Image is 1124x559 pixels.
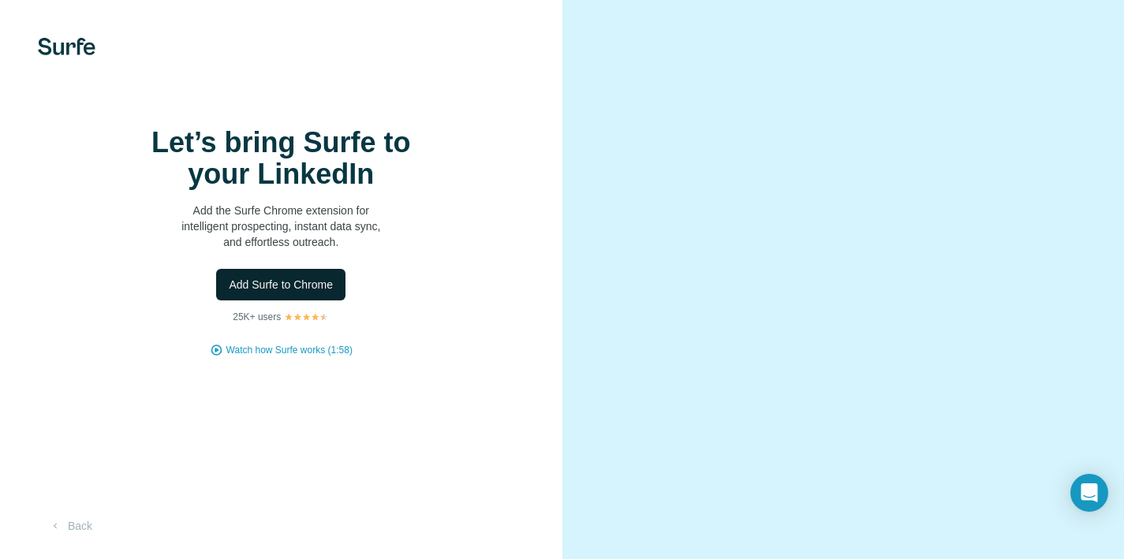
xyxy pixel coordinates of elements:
button: Watch how Surfe works (1:58) [226,343,353,357]
img: Surfe's logo [38,38,95,55]
p: 25K+ users [233,310,281,324]
span: Add Surfe to Chrome [229,277,333,293]
div: Open Intercom Messenger [1070,474,1108,512]
button: Add Surfe to Chrome [216,269,345,300]
button: Back [38,512,103,540]
p: Add the Surfe Chrome extension for intelligent prospecting, instant data sync, and effortless out... [123,203,439,250]
img: Rating Stars [284,312,329,322]
h1: Let’s bring Surfe to your LinkedIn [123,127,439,190]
